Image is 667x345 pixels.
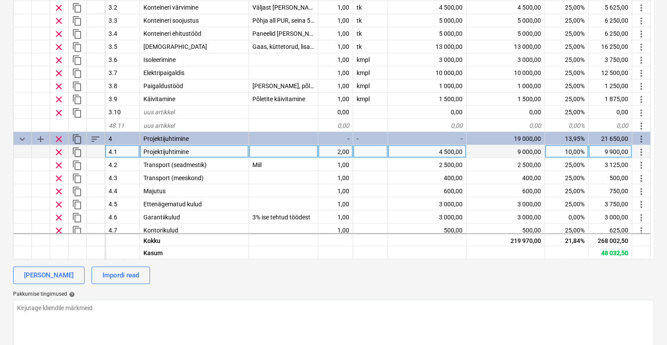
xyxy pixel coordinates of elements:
span: Põhja all PUR, seina 50mm vill [252,17,333,24]
span: Ettenägematud kulud [143,200,202,207]
span: Eemalda rida [54,94,64,105]
span: Eemalda rida [54,107,64,118]
div: 48 032,50 [589,246,632,259]
div: 600,00 [466,184,545,197]
div: 21 650,00 [589,132,632,145]
span: Dubleeri rida [72,225,82,236]
span: Väljast ja seest krunt + põrand värvida [252,4,382,11]
span: Eemalda rida [54,199,64,209]
div: 1,00 [318,223,353,236]
span: Eemalda rida [54,160,64,170]
div: 25,00% [545,53,589,66]
div: 1 500,00 [466,92,545,106]
div: 3.7 [105,66,140,79]
div: 25,00% [545,14,589,27]
span: Dubleeri rida [72,147,82,157]
div: 4 [105,132,140,145]
span: Ahenda kategooria [17,133,27,144]
div: 12 500,00 [589,66,632,79]
div: - [318,132,353,145]
div: 1,00 [318,40,353,53]
div: Pakkumise tingimused [13,291,654,298]
div: 25,00% [545,106,589,119]
div: 1 875,00 [589,92,632,106]
div: 9 000,00 [466,145,545,158]
div: 1,00 [318,92,353,106]
div: tk [353,27,388,40]
span: Rohkem toiminguid [636,160,647,170]
div: 0,00 [318,119,353,132]
div: 1,00 [318,14,353,27]
div: 1,00 [318,210,353,223]
span: Rohkem toiminguid [636,173,647,183]
div: 4.4 [105,184,140,197]
span: Lisa reale alamkategooria [35,133,46,144]
div: 1 250,00 [589,79,632,92]
span: Sorteeri read kategooriasiseselt [90,133,101,144]
span: Konteineri ehitustööd [143,30,201,37]
div: 25,00% [545,79,589,92]
span: 3% ise tehtud töödest [252,213,310,220]
span: uus artikkel [143,109,174,116]
span: Eemalda rida [54,55,64,65]
div: 25,00% [545,197,589,210]
div: 13,95% [545,132,589,145]
span: Elektripaigaldis [143,69,184,76]
div: tk [353,1,388,14]
div: 2 500,00 [388,158,466,171]
div: 3 125,00 [589,158,632,171]
span: Dubleeri rida [72,173,82,183]
div: 1,00 [318,27,353,40]
span: Konteineri soojustus [143,17,199,24]
div: 500,00 [466,223,545,236]
div: 19 000,00 [466,132,545,145]
div: 0,00 [318,106,353,119]
div: 625,00 [589,223,632,236]
div: 3.10 [105,106,140,119]
div: 0,00 [388,119,466,132]
span: Dubleeri rida [72,212,82,222]
span: Paneelid seina ja viimistlus [252,30,350,37]
div: 13 000,00 [466,40,545,53]
div: 25,00% [545,184,589,197]
div: 1,00 [318,53,353,66]
span: Garantiikulud [143,213,180,220]
div: 3 000,00 [466,210,545,223]
span: Torutööd [143,43,207,50]
span: Eemalda rida [54,225,64,236]
div: kmpl [353,53,388,66]
span: Eemalda rida [54,16,64,26]
div: 1,00 [318,66,353,79]
span: Käivitamine [143,96,175,102]
span: Eemalda rida [54,68,64,79]
span: Eemalda rida [54,186,64,196]
span: Dubleeri rida [72,55,82,65]
div: kmpl [353,79,388,92]
span: Eemalda rida [54,81,64,92]
div: 1,00 [318,158,353,171]
div: 4.6 [105,210,140,223]
span: Dubleeri rida [72,199,82,209]
span: Rohkem toiminguid [636,225,647,236]
div: 10 000,00 [388,66,466,79]
div: 1 000,00 [466,79,545,92]
div: 4.3 [105,171,140,184]
iframe: Chat Widget [623,303,667,345]
div: 3.6 [105,53,140,66]
div: 4.7 [105,223,140,236]
div: 25,00% [545,40,589,53]
span: Rohkem toiminguid [636,16,647,26]
div: - [388,132,466,145]
span: Gaas, küttetorud, lisavesi, omatarve [252,43,349,50]
div: 10,00% [545,145,589,158]
div: 25,00% [545,171,589,184]
span: Eemalda rida [54,147,64,157]
div: 4 500,00 [388,145,466,158]
div: 5 000,00 [466,27,545,40]
span: Dubleeri rida [72,94,82,105]
div: 3 000,00 [466,197,545,210]
div: 3.2 [105,1,140,14]
div: 3.8 [105,79,140,92]
span: Eemalda rida [54,212,64,222]
div: 2 500,00 [466,158,545,171]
